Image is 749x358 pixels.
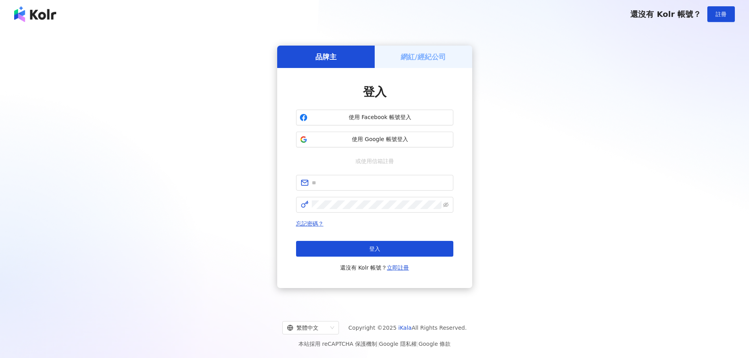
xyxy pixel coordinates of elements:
[418,341,451,347] a: Google 條款
[296,132,453,147] button: 使用 Google 帳號登入
[14,6,56,22] img: logo
[311,136,450,143] span: 使用 Google 帳號登入
[369,246,380,252] span: 登入
[716,11,727,17] span: 註冊
[417,341,419,347] span: |
[377,341,379,347] span: |
[387,264,409,271] a: 立即註冊
[398,325,412,331] a: iKala
[340,263,409,272] span: 還沒有 Kolr 帳號？
[707,6,735,22] button: 註冊
[311,114,450,121] span: 使用 Facebook 帳號登入
[348,323,467,332] span: Copyright © 2025 All Rights Reserved.
[401,52,446,62] h5: 網紅/經紀公司
[296,220,324,227] a: 忘記密碼？
[363,85,386,99] span: 登入
[287,321,327,334] div: 繁體中文
[296,241,453,257] button: 登入
[315,52,337,62] h5: 品牌主
[630,9,701,19] span: 還沒有 Kolr 帳號？
[296,110,453,125] button: 使用 Facebook 帳號登入
[379,341,417,347] a: Google 隱私權
[298,339,451,349] span: 本站採用 reCAPTCHA 保護機制
[443,202,449,207] span: eye-invisible
[350,157,399,165] span: 或使用信箱註冊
